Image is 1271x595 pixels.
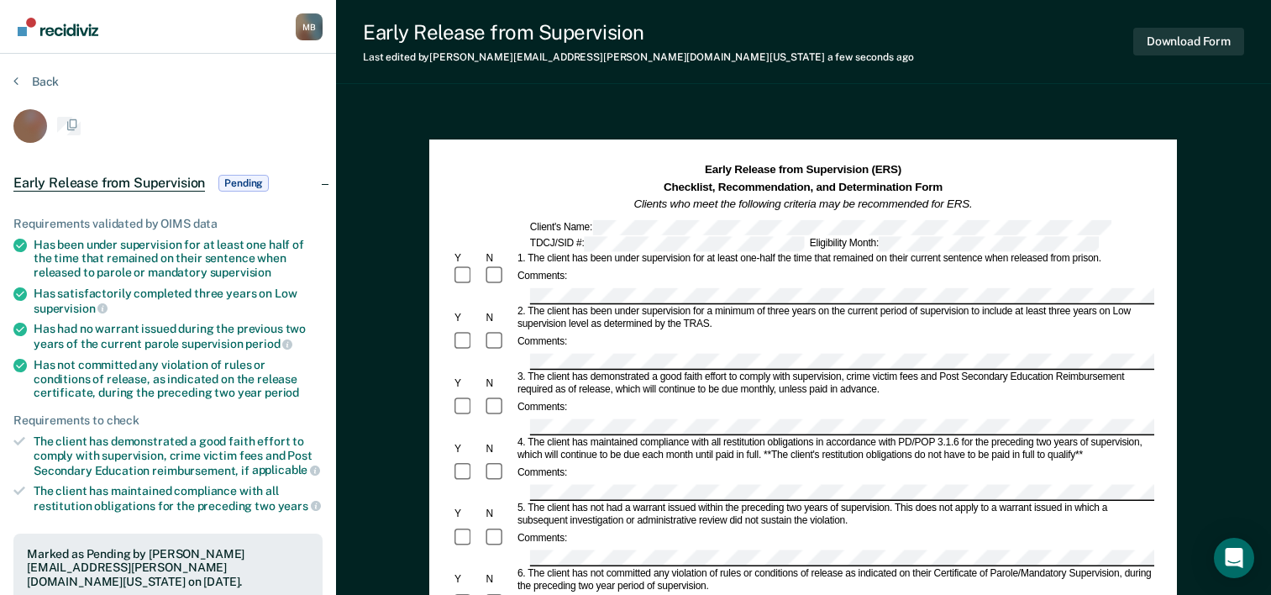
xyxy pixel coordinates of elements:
[34,434,323,477] div: The client has demonstrated a good faith effort to comply with supervision, crime victim fees and...
[13,175,205,192] span: Early Release from Supervision
[34,238,323,280] div: Has been under supervision for at least one half of the time that remained on their sentence when...
[705,164,901,176] strong: Early Release from Supervision (ERS)
[452,377,483,390] div: Y
[484,252,515,265] div: N
[515,532,570,545] div: Comments:
[452,508,483,520] div: Y
[265,386,299,399] span: period
[34,287,323,315] div: Has satisfactorily completed three years on Low
[210,266,271,279] span: supervision
[363,51,914,63] div: Last edited by [PERSON_NAME][EMAIL_ADDRESS][PERSON_NAME][DOMAIN_NAME][US_STATE]
[27,547,309,589] div: Marked as Pending by [PERSON_NAME][EMAIL_ADDRESS][PERSON_NAME][DOMAIN_NAME][US_STATE] on [DATE].
[484,443,515,455] div: N
[515,502,1154,527] div: 5. The client has not had a warrant issued within the preceding two years of supervision. This do...
[452,573,483,586] div: Y
[34,484,323,513] div: The client has maintained compliance with all restitution obligations for the preceding two
[278,499,321,513] span: years
[515,305,1154,330] div: 2. The client has been under supervision for a minimum of three years on the current period of su...
[13,217,323,231] div: Requirements validated by OIMS data
[515,371,1154,396] div: 3. The client has demonstrated a good faith effort to comply with supervision, crime victim fees ...
[34,302,108,315] span: supervision
[515,567,1154,592] div: 6. The client has not committed any violation of rules or conditions of release as indicated on t...
[515,401,570,413] div: Comments:
[296,13,323,40] div: M B
[528,236,807,251] div: TDCJ/SID #:
[1214,538,1254,578] div: Open Intercom Messenger
[484,312,515,324] div: N
[827,51,914,63] span: a few seconds ago
[218,175,269,192] span: Pending
[452,443,483,455] div: Y
[34,322,323,350] div: Has had no warrant issued during the previous two years of the current parole supervision
[664,181,943,193] strong: Checklist, Recommendation, and Determination Form
[452,252,483,265] div: Y
[452,312,483,324] div: Y
[34,358,323,400] div: Has not committed any violation of rules or conditions of release, as indicated on the release ce...
[807,236,1101,251] div: Eligibility Month:
[13,74,59,89] button: Back
[515,252,1154,265] div: 1. The client has been under supervision for at least one-half the time that remained on their cu...
[296,13,323,40] button: Profile dropdown button
[515,270,570,282] div: Comments:
[515,466,570,479] div: Comments:
[634,197,973,210] em: Clients who meet the following criteria may be recommended for ERS.
[13,413,323,428] div: Requirements to check
[18,18,98,36] img: Recidiviz
[484,377,515,390] div: N
[515,335,570,348] div: Comments:
[245,337,292,350] span: period
[515,436,1154,461] div: 4. The client has maintained compliance with all restitution obligations in accordance with PD/PO...
[363,20,914,45] div: Early Release from Supervision
[252,463,320,477] span: applicable
[1133,28,1244,55] button: Download Form
[484,573,515,586] div: N
[528,219,1114,234] div: Client's Name:
[484,508,515,520] div: N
